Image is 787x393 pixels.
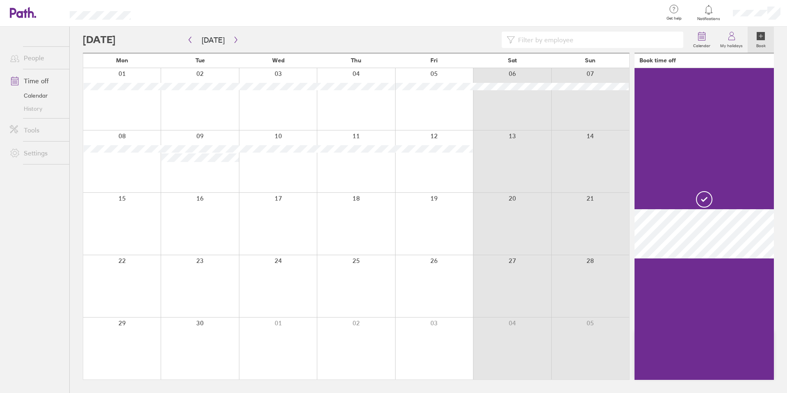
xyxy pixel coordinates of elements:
[515,32,678,48] input: Filter by employee
[116,57,128,64] span: Mon
[748,27,774,53] a: Book
[639,57,676,64] div: Book time off
[715,27,748,53] a: My holidays
[661,16,687,21] span: Get help
[751,41,771,48] label: Book
[688,27,715,53] a: Calendar
[3,145,69,161] a: Settings
[196,57,205,64] span: Tue
[195,33,231,47] button: [DATE]
[696,4,722,21] a: Notifications
[351,57,361,64] span: Thu
[3,89,69,102] a: Calendar
[585,57,596,64] span: Sun
[715,41,748,48] label: My holidays
[3,50,69,66] a: People
[3,102,69,115] a: History
[696,16,722,21] span: Notifications
[272,57,284,64] span: Wed
[688,41,715,48] label: Calendar
[3,73,69,89] a: Time off
[508,57,517,64] span: Sat
[430,57,438,64] span: Fri
[3,122,69,138] a: Tools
